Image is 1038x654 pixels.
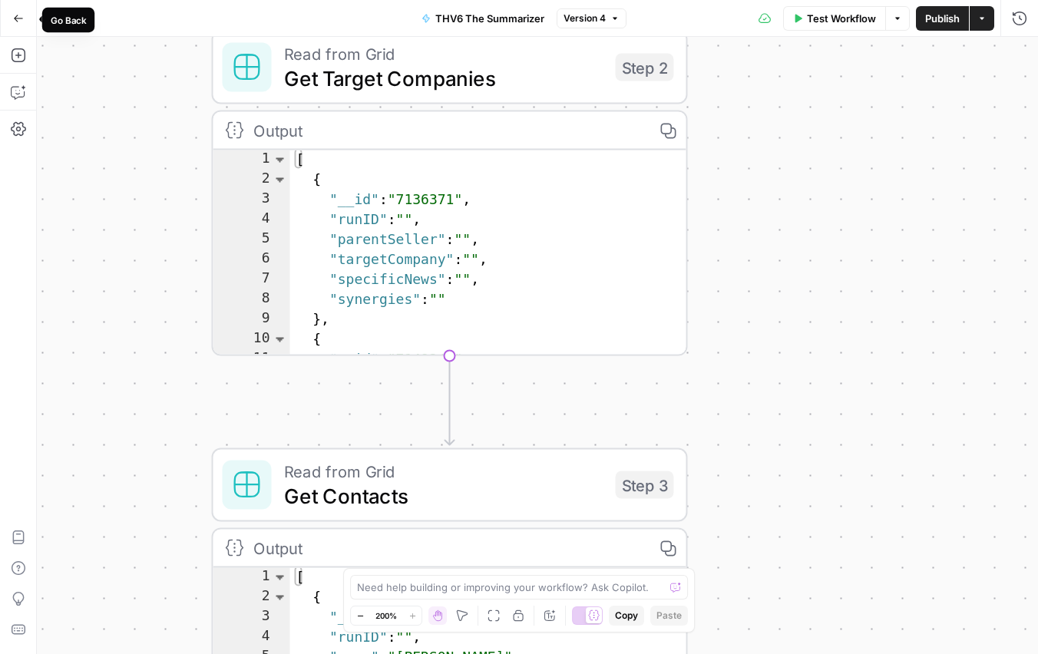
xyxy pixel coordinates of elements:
span: Toggle code folding, rows 2 through 9 [272,170,289,190]
div: 1 [213,568,290,588]
span: 200% [375,609,397,622]
span: Copy [615,609,638,623]
span: Paste [656,609,682,623]
span: Get Target Companies [284,63,603,94]
div: 10 [213,330,290,350]
button: Paste [650,606,688,626]
div: Output [253,118,640,143]
span: Toggle code folding, rows 10 through 17 [272,330,289,350]
button: Version 4 [557,8,626,28]
div: 9 [213,310,290,330]
div: 4 [213,210,290,230]
span: Get Contacts [284,481,603,511]
div: 7 [213,270,290,290]
span: Test Workflow [807,11,876,26]
div: 3 [213,608,290,628]
span: Version 4 [564,12,606,25]
span: Read from Grid [284,41,603,66]
span: Toggle code folding, rows 2 through 11 [272,588,289,608]
span: Publish [925,11,960,26]
div: 2 [213,588,290,608]
button: Test Workflow [783,6,885,31]
div: Step 3 [616,471,674,499]
div: Read from GridGet Target CompaniesStep 2Output[ { "__id":"7136371", "runID":"", "parentSeller":""... [212,31,688,356]
div: Output [253,536,640,560]
div: Go Back [50,13,86,27]
button: THV6 The Summarizer [412,6,554,31]
div: Step 2 [616,54,674,81]
button: Copy [609,606,644,626]
div: 3 [213,190,290,210]
span: Toggle code folding, rows 1 through 502 [272,568,289,588]
div: 4 [213,628,290,648]
div: 2 [213,170,290,190]
div: 8 [213,290,290,310]
span: THV6 The Summarizer [435,11,544,26]
div: 11 [213,350,290,370]
span: Read from Grid [284,459,603,484]
span: Toggle code folding, rows 1 through 402 [272,150,289,170]
div: 1 [213,150,290,170]
g: Edge from step_2 to step_3 [445,356,455,445]
button: Publish [916,6,969,31]
div: 6 [213,250,290,270]
div: 5 [213,230,290,250]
